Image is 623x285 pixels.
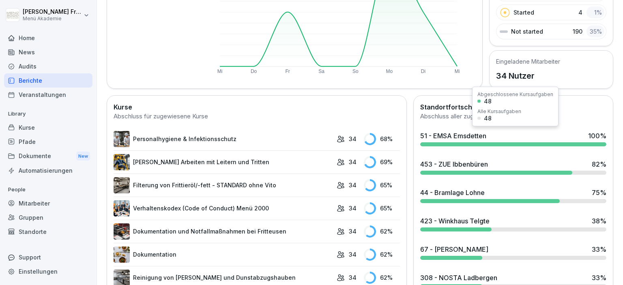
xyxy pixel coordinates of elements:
a: Veranstaltungen [4,88,92,102]
p: Not started [511,27,543,36]
div: 82 % [592,159,606,169]
div: 423 - Winkhaus Telgte [420,216,490,226]
div: 62 % [364,225,400,238]
p: Library [4,107,92,120]
img: v7bxruicv7vvt4ltkcopmkzf.png [114,154,130,170]
div: 62 % [364,249,400,261]
text: Sa [319,69,325,74]
a: Pfade [4,135,92,149]
div: Alle Kursaufgaben [477,109,521,114]
img: hh3kvobgi93e94d22i1c6810.png [114,200,130,216]
div: 35 % [586,26,604,37]
div: 44 - Bramlage Lohne [420,188,485,197]
a: Mitarbeiter [4,196,92,210]
div: 308 - NOSTA Ladbergen [420,273,497,283]
text: Fr [286,69,290,74]
p: 34 Nutzer [496,70,560,82]
a: Automatisierungen [4,163,92,178]
a: Standorte [4,225,92,239]
div: 67 - [PERSON_NAME] [420,244,488,254]
a: Home [4,31,92,45]
a: 51 - EMSA Emsdetten100% [417,128,610,150]
h2: Kurse [114,102,400,112]
a: Audits [4,59,92,73]
a: 423 - Winkhaus Telgte38% [417,213,610,235]
div: 75 % [592,188,606,197]
div: Abschluss aller zugewiesenen Kurse pro Standort [420,112,606,121]
a: Personalhygiene & Infektionsschutz [114,131,333,147]
text: Mi [217,69,223,74]
div: 33 % [592,244,606,254]
div: 48 [484,99,492,104]
img: jg117puhp44y4en97z3zv7dk.png [114,246,130,263]
text: Do [251,69,257,74]
img: lnrteyew03wyeg2dvomajll7.png [114,177,130,193]
div: Dokumente [4,149,92,164]
div: Abgeschlossene Kursaufgaben [477,92,553,97]
a: Dokumentation und Notfallmaßnahmen bei Fritteusen [114,223,333,240]
img: t30obnioake0y3p0okzoia1o.png [114,223,130,240]
h2: Standortfortschritt [420,102,606,112]
p: 4 [578,8,582,17]
text: Mo [386,69,393,74]
div: 68 % [364,133,400,145]
div: 33 % [592,273,606,283]
div: 69 % [364,156,400,168]
a: Gruppen [4,210,92,225]
h5: Eingeladene Mitarbeiter [496,57,560,66]
div: 65 % [364,202,400,214]
p: 34 [349,250,357,259]
a: 67 - [PERSON_NAME]33% [417,241,610,263]
img: tq1iwfpjw7gb8q143pboqzza.png [114,131,130,147]
a: News [4,45,92,59]
p: 34 [349,204,357,212]
a: Kurse [4,120,92,135]
a: Filterung von Frittieröl/-fett - STANDARD ohne Vito [114,177,333,193]
p: Started [513,8,534,17]
p: [PERSON_NAME] Friesen [23,9,82,15]
p: 34 [349,158,357,166]
a: [PERSON_NAME] Arbeiten mit Leitern und Tritten [114,154,333,170]
div: Abschluss für zugewiesene Kurse [114,112,400,121]
a: 453 - ZUE Ibbenbüren82% [417,156,610,178]
a: Einstellungen [4,264,92,279]
div: 1 % [586,6,604,18]
div: New [76,152,90,161]
div: 62 % [364,272,400,284]
p: 190 [573,27,582,36]
a: Berichte [4,73,92,88]
p: People [4,183,92,196]
a: Verhaltenskodex (Code of Conduct) Menü 2000 [114,200,333,216]
div: 65 % [364,179,400,191]
div: 100 % [588,131,606,141]
p: 34 [349,135,357,143]
p: 34 [349,181,357,189]
p: 34 [349,273,357,282]
div: Support [4,250,92,264]
div: 48 [484,116,492,121]
div: 38 % [592,216,606,226]
p: Menü Akademie [23,16,82,21]
a: 44 - Bramlage Lohne75% [417,184,610,206]
text: So [352,69,359,74]
p: 34 [349,227,357,236]
text: Mi [455,69,460,74]
div: 453 - ZUE Ibbenbüren [420,159,488,169]
text: Di [421,69,425,74]
div: 51 - EMSA Emsdetten [420,131,486,141]
a: Dokumentation [114,246,333,263]
a: DokumenteNew [4,149,92,164]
